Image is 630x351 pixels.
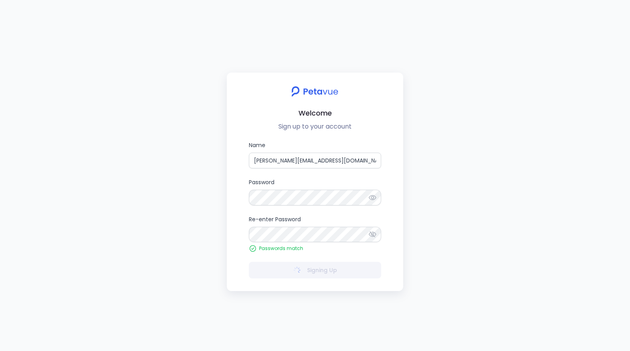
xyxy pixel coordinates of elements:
h2: Welcome [233,107,397,119]
img: petavue logo [286,82,343,101]
label: Name [249,141,381,168]
input: Re-enter Password [249,227,381,242]
span: Passwords match [259,245,303,252]
label: Password [249,178,381,205]
label: Re-enter Password [249,215,381,242]
input: Name [249,153,381,168]
input: Password [249,190,381,205]
p: Sign up to your account [233,122,397,131]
